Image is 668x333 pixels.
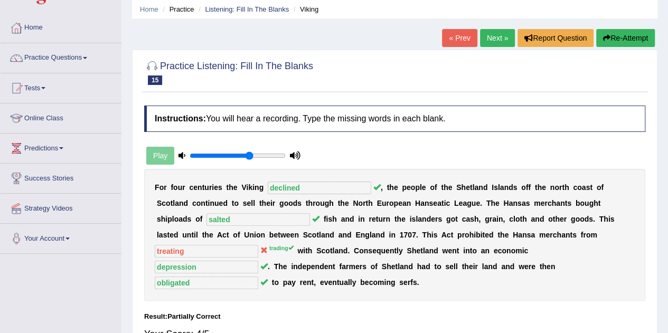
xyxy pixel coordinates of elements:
b: n [407,199,411,207]
b: t [590,183,592,192]
b: n [422,215,427,223]
b: f [526,183,529,192]
b: c [509,215,513,223]
b: a [178,215,183,223]
b: s [494,183,498,192]
b: o [195,215,200,223]
b: o [284,199,289,207]
b: t [376,215,379,223]
a: Next » [480,29,515,47]
b: e [398,199,402,207]
b: i [252,183,255,192]
b: o [430,183,435,192]
b: h [397,215,401,223]
b: o [256,231,261,239]
b: s [328,215,332,223]
b: l [472,183,474,192]
b: e [407,183,411,192]
b: e [193,183,197,192]
b: a [463,199,467,207]
b: a [466,215,470,223]
b: n [260,231,265,239]
b: s [470,215,474,223]
b: H [503,199,509,207]
b: t [202,183,205,192]
b: r [182,183,185,192]
b: t [171,199,173,207]
b: t [387,183,389,192]
b: n [513,199,518,207]
b: n [550,183,555,192]
b: o [450,215,455,223]
b: f [601,183,604,192]
b: T [599,215,604,223]
a: Predictions [1,134,121,160]
b: g [589,199,594,207]
b: n [360,215,365,223]
b: h [332,215,337,223]
b: c [446,199,450,207]
b: f [200,215,203,223]
b: e [345,199,349,207]
b: e [466,183,470,192]
b: h [204,231,209,239]
b: r [369,215,371,223]
b: h [461,183,466,192]
b: t [394,215,397,223]
b: e [170,231,174,239]
b: e [560,215,564,223]
b: r [490,215,492,223]
b: h [491,199,495,207]
b: t [564,199,567,207]
b: e [458,199,463,207]
b: i [165,215,167,223]
b: T [486,199,491,207]
li: Practice [160,4,194,14]
b: n [210,199,214,207]
b: e [448,183,452,192]
b: m [534,199,540,207]
b: , [478,215,481,223]
b: n [255,183,259,192]
b: o [315,199,320,207]
b: c [308,231,312,239]
b: o [575,215,580,223]
b: o [554,183,559,192]
b: o [173,183,178,192]
b: u [178,183,183,192]
b: n [187,231,192,239]
b: h [340,199,345,207]
b: e [542,183,546,192]
b: r [164,183,166,192]
b: i [208,199,210,207]
h2: Practice Listening: Fill In The Blanks [144,59,313,85]
b: n [425,199,429,207]
b: e [394,183,398,192]
b: n [478,183,483,192]
b: t [598,199,600,207]
b: a [159,231,163,239]
b: n [345,215,350,223]
b: t [306,199,308,207]
b: r [544,199,547,207]
b: g [446,215,451,223]
b: s [525,199,530,207]
b: r [559,183,562,192]
b: a [500,183,504,192]
b: d [293,199,298,207]
b: t [441,199,444,207]
a: Home [140,5,158,13]
b: , [503,215,505,223]
b: r [386,199,389,207]
b: o [580,215,585,223]
b: d [184,199,189,207]
b: r [363,199,365,207]
b: i [194,231,196,239]
b: i [444,199,446,207]
b: u [182,231,187,239]
b: h [329,199,334,207]
b: h [229,183,233,192]
b: Instructions: [155,114,206,123]
b: h [161,215,166,223]
b: E [377,199,381,207]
